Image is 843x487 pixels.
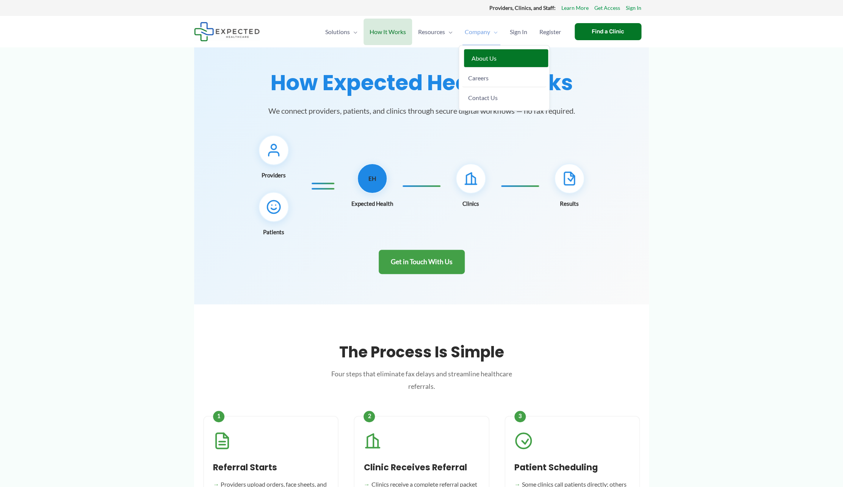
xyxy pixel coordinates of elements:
[364,19,412,45] a: How It Works
[539,19,561,45] span: Register
[370,19,406,45] span: How It Works
[575,23,641,40] a: Find a Clinic
[468,74,489,81] span: Careers
[262,170,286,180] span: Providers
[194,22,260,41] img: Expected Healthcare Logo - side, dark font, small
[514,462,630,473] h3: Patient Scheduling
[464,49,548,67] a: About Us
[379,250,465,274] a: Get in Touch With Us
[510,19,527,45] span: Sign In
[445,19,453,45] span: Menu Toggle
[462,198,479,209] span: Clinics
[418,19,445,45] span: Resources
[364,462,479,473] h3: Clinic Receives Referral
[350,19,357,45] span: Menu Toggle
[472,55,497,62] span: About Us
[251,105,592,117] p: We connect providers, patients, and clinics through secure digital workflows — no fax required.
[560,198,579,209] span: Results
[465,19,490,45] span: Company
[459,19,504,45] a: CompanyMenu Toggle
[203,70,640,96] h1: How Expected Health Works
[203,342,640,362] h2: The Process is Simple
[325,19,350,45] span: Solutions
[561,3,589,13] a: Learn More
[213,462,329,473] h3: Referral Starts
[489,5,556,11] strong: Providers, Clinics, and Staff:
[626,3,641,13] a: Sign In
[468,94,498,101] span: Contact Us
[462,89,546,106] a: Contact Us
[319,19,567,45] nav: Primary Site Navigation
[263,227,284,237] span: Patients
[351,198,393,209] span: Expected Health
[594,3,620,13] a: Get Access
[490,19,498,45] span: Menu Toggle
[368,173,376,184] span: EH
[462,69,546,87] a: Careers
[504,19,533,45] a: Sign In
[533,19,567,45] a: Register
[327,368,516,393] p: Four steps that eliminate fax delays and streamline healthcare referrals.
[319,19,364,45] a: SolutionsMenu Toggle
[412,19,459,45] a: ResourcesMenu Toggle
